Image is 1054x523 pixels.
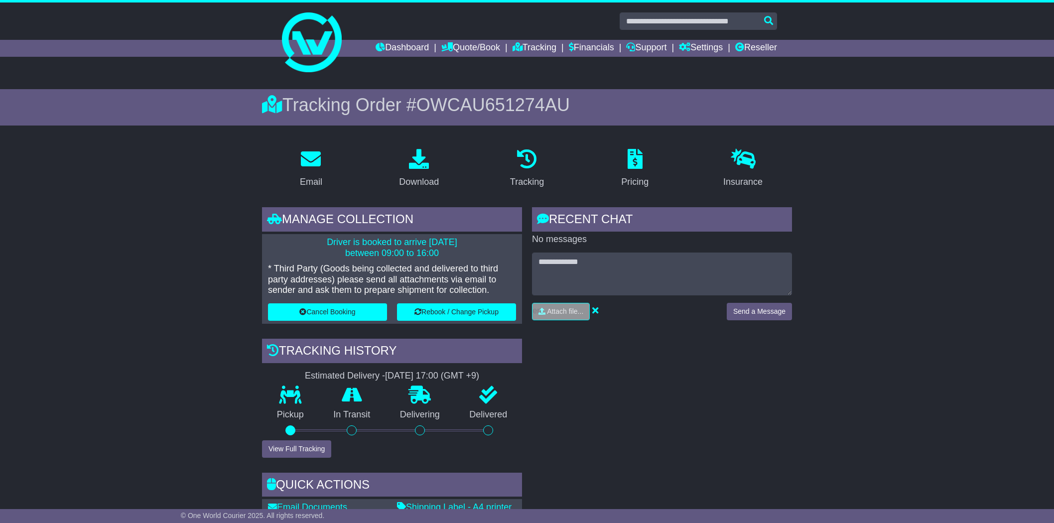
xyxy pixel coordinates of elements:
p: Pickup [262,409,319,420]
div: Insurance [723,175,763,189]
div: RECENT CHAT [532,207,792,234]
div: Tracking Order # [262,94,792,116]
div: Download [399,175,439,189]
a: Pricing [615,145,655,192]
a: Financials [569,40,614,57]
p: Delivering [385,409,455,420]
a: Quote/Book [441,40,500,57]
a: Insurance [717,145,769,192]
button: Cancel Booking [268,303,387,321]
a: Reseller [735,40,777,57]
div: Tracking [510,175,544,189]
p: Driver is booked to arrive [DATE] between 09:00 to 16:00 [268,237,516,259]
p: In Transit [319,409,386,420]
span: © One World Courier 2025. All rights reserved. [181,512,325,520]
div: Tracking history [262,339,522,366]
div: Email [300,175,322,189]
div: Estimated Delivery - [262,371,522,382]
a: Shipping Label - A4 printer [397,502,512,512]
button: View Full Tracking [262,440,331,458]
div: Quick Actions [262,473,522,500]
a: Settings [679,40,723,57]
button: Rebook / Change Pickup [397,303,516,321]
span: OWCAU651274AU [416,95,570,115]
p: Delivered [455,409,523,420]
p: * Third Party (Goods being collected and delivered to third party addresses) please send all atta... [268,263,516,296]
a: Tracking [504,145,550,192]
a: Dashboard [376,40,429,57]
div: Manage collection [262,207,522,234]
a: Tracking [513,40,556,57]
div: [DATE] 17:00 (GMT +9) [385,371,479,382]
a: Download [393,145,445,192]
p: No messages [532,234,792,245]
a: Email [293,145,329,192]
button: Send a Message [727,303,792,320]
a: Email Documents [268,502,347,512]
div: Pricing [621,175,649,189]
a: Support [626,40,666,57]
